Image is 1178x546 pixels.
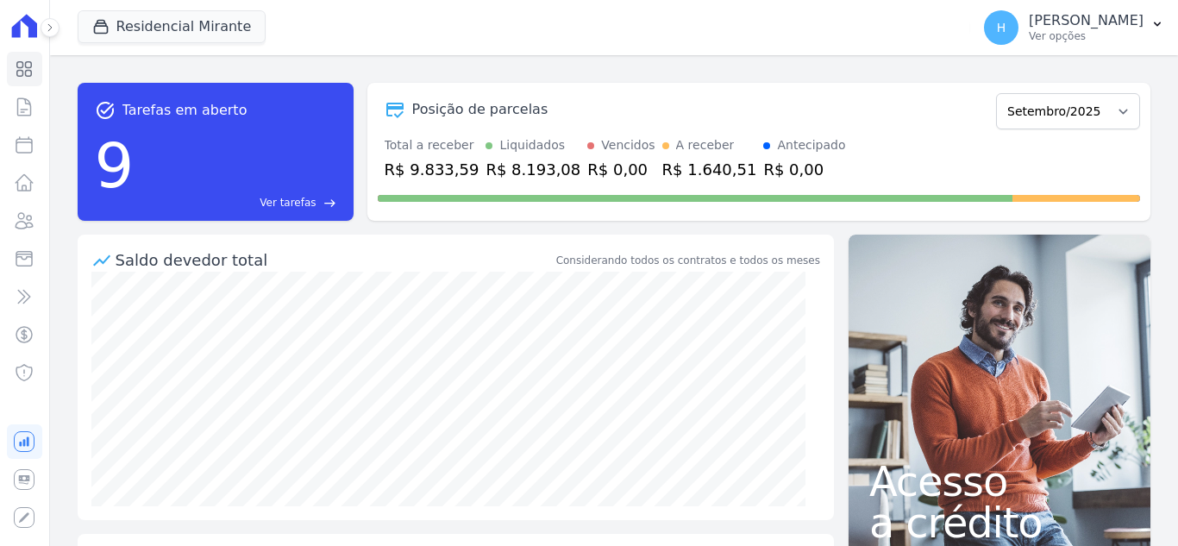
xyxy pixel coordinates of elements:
div: Posição de parcelas [412,99,548,120]
div: R$ 0,00 [763,158,845,181]
div: Vencidos [601,136,655,154]
button: Residencial Mirante [78,10,266,43]
div: R$ 0,00 [587,158,655,181]
span: Acesso [869,461,1130,502]
div: Saldo devedor total [116,248,553,272]
div: 9 [95,121,135,210]
span: Tarefas em aberto [122,100,248,121]
div: R$ 1.640,51 [662,158,757,181]
div: A receber [676,136,735,154]
div: Liquidados [499,136,565,154]
span: Ver tarefas [260,195,316,210]
span: a crédito [869,502,1130,543]
div: Antecipado [777,136,845,154]
p: Ver opções [1029,29,1144,43]
p: [PERSON_NAME] [1029,12,1144,29]
span: H [997,22,1006,34]
div: R$ 8.193,08 [486,158,580,181]
div: Total a receber [385,136,479,154]
span: east [323,197,336,210]
div: Considerando todos os contratos e todos os meses [556,253,820,268]
span: task_alt [95,100,116,121]
a: Ver tarefas east [141,195,335,210]
div: R$ 9.833,59 [385,158,479,181]
button: H [PERSON_NAME] Ver opções [970,3,1178,52]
